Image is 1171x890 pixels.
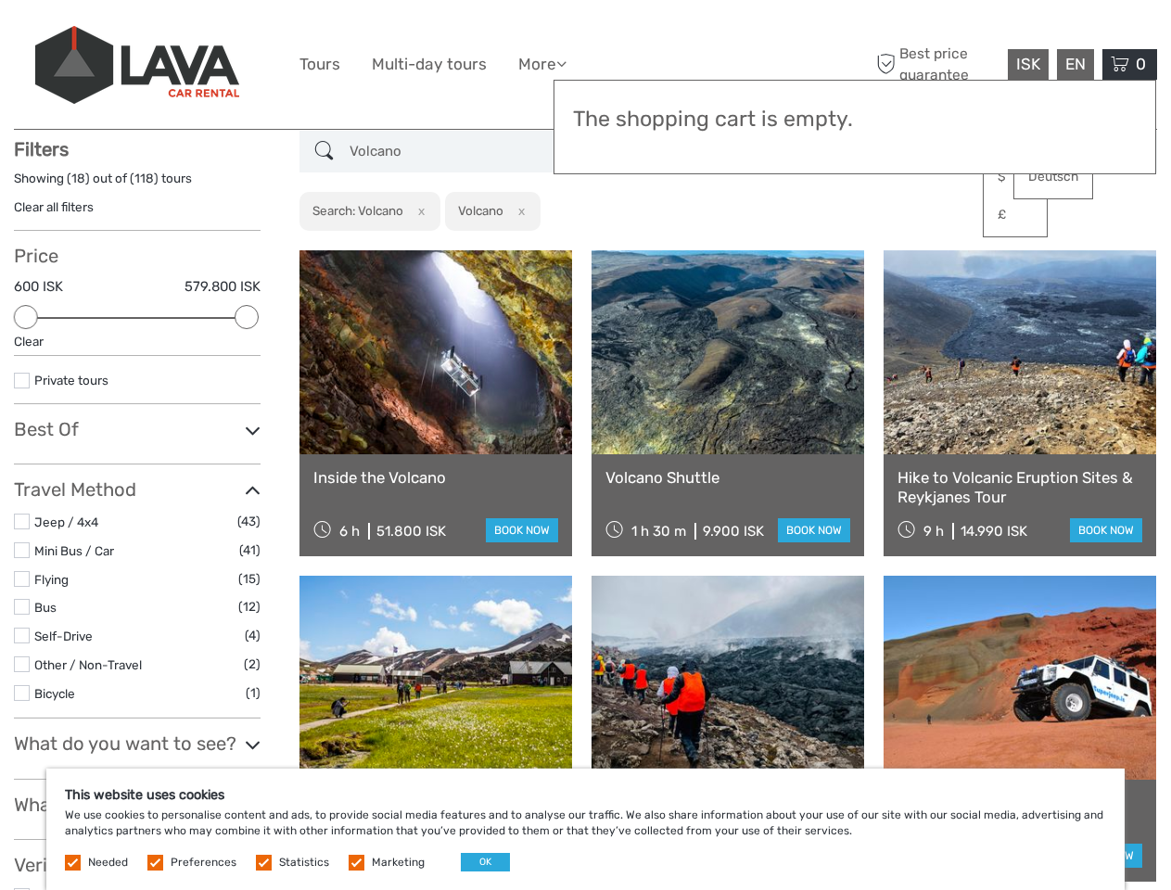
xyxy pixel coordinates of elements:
[342,135,563,168] input: SEARCH
[458,203,503,218] h2: Volcano
[34,600,57,615] a: Bus
[1016,55,1040,73] span: ISK
[238,568,261,590] span: (15)
[34,373,108,388] a: Private tours
[376,523,446,540] div: 51.800 ISK
[171,855,236,871] label: Preferences
[984,198,1047,232] a: £
[518,51,566,78] a: More
[461,853,510,871] button: OK
[14,277,63,297] label: 600 ISK
[244,654,261,675] span: (2)
[71,170,85,187] label: 18
[984,160,1047,194] a: $
[246,682,261,704] span: (1)
[34,572,69,587] a: Flying
[35,26,239,104] img: 523-13fdf7b0-e410-4b32-8dc9-7907fc8d33f7_logo_big.jpg
[46,769,1125,890] div: We use cookies to personalise content and ads, to provide social media features and to analyse ou...
[14,732,261,755] h3: What do you want to see?
[1014,160,1092,194] a: Deutsch
[14,199,94,214] a: Clear all filters
[14,245,261,267] h3: Price
[245,625,261,646] span: (4)
[185,277,261,297] label: 579.800 ISK
[923,523,944,540] span: 9 h
[34,543,114,558] a: Mini Bus / Car
[14,333,261,350] div: Clear
[605,468,850,487] a: Volcano Shuttle
[14,170,261,198] div: Showing ( ) out of ( ) tours
[299,51,340,78] a: Tours
[1133,55,1149,73] span: 0
[312,203,403,218] h2: Search: Volcano
[237,511,261,532] span: (43)
[34,629,93,643] a: Self-Drive
[897,468,1142,506] a: Hike to Volcanic Eruption Sites & Reykjanes Tour
[372,51,487,78] a: Multi-day tours
[961,523,1027,540] div: 14.990 ISK
[238,596,261,617] span: (12)
[213,29,235,51] button: Open LiveChat chat widget
[34,657,142,672] a: Other / Non-Travel
[14,794,261,816] h3: What do you want to do?
[631,523,686,540] span: 1 h 30 m
[14,418,261,440] h3: Best Of
[372,855,425,871] label: Marketing
[703,523,764,540] div: 9.900 ISK
[14,138,69,160] strong: Filters
[872,44,1003,84] span: Best price guarantee
[778,518,850,542] a: book now
[1070,518,1142,542] a: book now
[88,855,128,871] label: Needed
[406,201,431,221] button: x
[279,855,329,871] label: Statistics
[573,107,1137,133] h3: The shopping cart is empty.
[339,523,360,540] span: 6 h
[26,32,210,47] p: We're away right now. Please check back later!
[313,468,558,487] a: Inside the Volcano
[134,170,154,187] label: 118
[506,201,531,221] button: x
[14,478,261,501] h3: Travel Method
[486,518,558,542] a: book now
[65,787,1106,803] h5: This website uses cookies
[239,540,261,561] span: (41)
[34,515,98,529] a: Jeep / 4x4
[34,686,75,701] a: Bicycle
[14,854,261,876] h3: Verified Operators
[1057,49,1094,80] div: EN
